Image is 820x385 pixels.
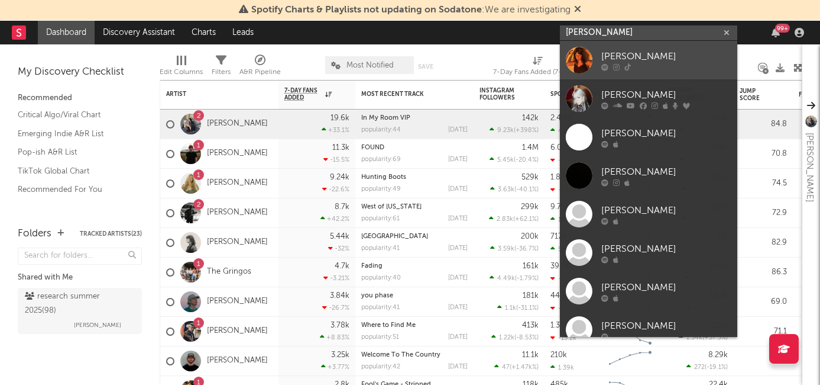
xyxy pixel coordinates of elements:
div: A&R Pipeline [239,65,281,79]
div: popularity: 51 [361,334,399,341]
div: 182k [550,216,572,223]
div: 86.3 [740,265,787,280]
span: -31.1 % [518,305,537,312]
a: [PERSON_NAME] [207,119,268,129]
a: [GEOGRAPHIC_DATA] [361,233,428,240]
div: [PERSON_NAME] [601,203,731,217]
div: ( ) [490,245,539,252]
div: popularity: 49 [361,186,401,192]
span: 3.63k [498,187,514,193]
span: -19.1 % [706,364,726,371]
div: Spotify Monthly Listeners [550,91,639,98]
div: 39.3k [550,262,569,270]
span: Spotify Charts & Playlists not updating on Sodatone [251,5,482,15]
div: Hunting Boots [361,174,468,181]
a: [PERSON_NAME] [560,310,737,349]
a: TikTok Global Chart [18,165,130,178]
button: Save [418,63,433,70]
div: popularity: 41 [361,304,400,311]
div: Welcome To The Country [361,352,468,358]
div: [DATE] [448,245,468,252]
a: FOUND [361,145,384,151]
div: Recommended [18,91,142,105]
div: Artist [166,91,255,98]
div: Most Recent Track [361,91,450,98]
div: 181k [523,292,539,300]
div: 50.8k [550,245,575,253]
div: A&R Pipeline [239,50,281,85]
div: -26.7 % [322,304,349,312]
a: [PERSON_NAME] [560,233,737,272]
a: [PERSON_NAME] [207,238,268,248]
div: 161k [523,262,539,270]
input: Search for folders... [18,248,142,265]
div: [PERSON_NAME] [601,280,731,294]
div: popularity: 41 [361,245,400,252]
a: In My Room VIP [361,115,410,121]
div: 413k [522,322,539,329]
div: -5.67k [550,304,578,312]
div: 69.0 [740,295,787,309]
span: 5.45k [497,157,514,163]
a: Where to Find Me [361,322,416,329]
div: [PERSON_NAME] [601,319,731,333]
span: 2.83k [497,216,513,223]
div: [DATE] [448,304,468,311]
span: +1.47k % [511,364,537,371]
div: 74.5 [740,177,787,191]
span: : We are investigating [251,5,571,15]
a: West of [US_STATE] [361,204,422,210]
div: 1.39k [550,364,574,371]
div: ( ) [686,363,728,371]
div: 8.7k [335,203,349,211]
div: ( ) [490,126,539,134]
div: 9.75M [550,203,572,211]
div: -32 % [328,245,349,252]
div: 299k [521,203,539,211]
div: research summer 2025 ( 98 ) [25,290,132,318]
div: Filters [212,65,231,79]
div: Folders [18,227,51,241]
a: [PERSON_NAME] [207,356,268,366]
span: +398 % [516,127,537,134]
div: ( ) [490,274,539,282]
div: you phase [361,293,468,299]
div: ( ) [679,333,728,341]
div: +42.2 % [320,215,349,223]
div: 72.9 [740,206,787,220]
div: 1.4M [522,144,539,152]
div: 8.29k [708,351,728,359]
div: ( ) [489,215,539,223]
div: [DATE] [448,127,468,133]
div: 19.6k [330,114,349,122]
div: 44.9k [550,292,571,300]
div: 529k [521,174,539,181]
div: 6.09M [550,144,573,152]
input: Search for artists [560,25,737,40]
span: 272 [694,364,705,371]
a: Hunting Boots [361,174,406,181]
a: Fading [361,263,383,269]
div: 1.3M [550,322,566,329]
a: Pop-ish A&R List [18,146,130,159]
span: -40.1 % [516,187,537,193]
div: Edit Columns [160,65,203,79]
span: Dismiss [574,5,581,15]
a: you phase [361,293,393,299]
div: 7-Day Fans Added (7-Day Fans Added) [493,65,582,79]
span: -1.79 % [517,275,537,282]
div: [PERSON_NAME] [601,49,731,63]
a: Welcome To The Country [361,352,440,358]
svg: Chart title [604,346,657,376]
div: +3.77 % [321,363,349,371]
a: Discovery Assistant [95,21,183,44]
div: popularity: 61 [361,216,400,222]
div: 200k [521,233,539,240]
span: 4.49k [497,275,515,282]
div: [PERSON_NAME] [601,165,731,179]
a: [PERSON_NAME] [560,41,737,79]
span: 1.1k [505,305,516,312]
div: My Discovery Checklist [18,65,142,79]
div: +8.83 % [320,333,349,341]
a: research summer 2025(98)[PERSON_NAME] [18,288,142,334]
